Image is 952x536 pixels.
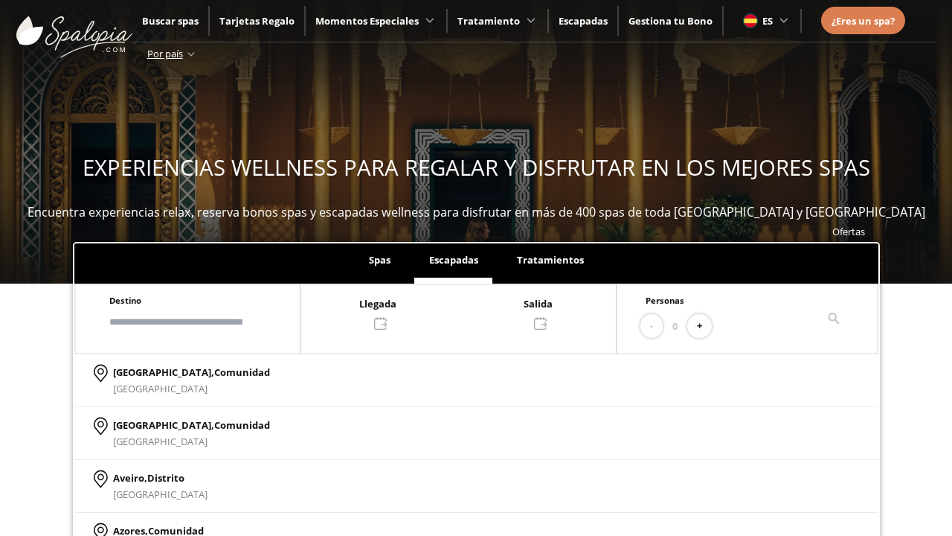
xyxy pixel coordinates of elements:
[672,318,678,334] span: 0
[832,225,865,238] a: Ofertas
[109,295,141,306] span: Destino
[214,366,270,379] span: Comunidad
[214,418,270,432] span: Comunidad
[219,14,295,28] a: Tarjetas Regalo
[832,14,895,28] span: ¿Eres un spa?
[113,364,270,380] p: [GEOGRAPHIC_DATA],
[640,314,663,339] button: -
[113,382,208,395] span: [GEOGRAPHIC_DATA]
[142,14,199,28] a: Buscar spas
[16,1,132,58] img: ImgLogoSpalopia.BvClDcEz.svg
[28,204,925,220] span: Encuentra experiencias relax, reserva bonos spas y escapadas wellness para disfrutar en más de 40...
[429,253,478,267] span: Escapadas
[646,295,684,306] span: Personas
[113,470,208,486] p: Aveiro,
[832,13,895,29] a: ¿Eres un spa?
[517,253,584,267] span: Tratamientos
[113,435,208,448] span: [GEOGRAPHIC_DATA]
[147,471,184,485] span: Distrito
[559,14,608,28] a: Escapadas
[687,314,712,339] button: +
[628,14,713,28] a: Gestiona tu Bono
[147,47,183,60] span: Por país
[369,253,390,267] span: Spas
[83,153,870,182] span: EXPERIENCIAS WELLNESS PARA REGALAR Y DISFRUTAR EN LOS MEJORES SPAS
[113,488,208,501] span: [GEOGRAPHIC_DATA]
[113,417,270,433] p: [GEOGRAPHIC_DATA],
